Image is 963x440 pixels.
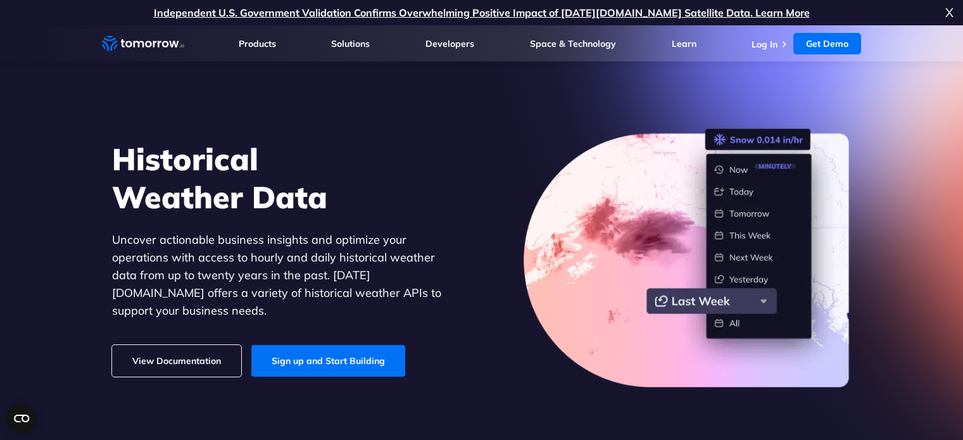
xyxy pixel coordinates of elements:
a: Independent U.S. Government Validation Confirms Overwhelming Positive Impact of [DATE][DOMAIN_NAM... [154,6,810,19]
a: Space & Technology [530,38,616,49]
a: Log In [752,39,777,50]
a: Home link [102,34,184,53]
a: Solutions [331,38,370,49]
h1: Historical Weather Data [112,140,460,216]
p: Uncover actionable business insights and optimize your operations with access to hourly and daily... [112,231,460,320]
a: Developers [425,38,474,49]
a: View Documentation [112,345,241,377]
a: Learn [672,38,696,49]
a: Products [239,38,276,49]
button: Open CMP widget [6,403,37,434]
img: historical-weather-data.png.webp [524,129,852,388]
a: Get Demo [793,33,861,54]
a: Sign up and Start Building [251,345,405,377]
